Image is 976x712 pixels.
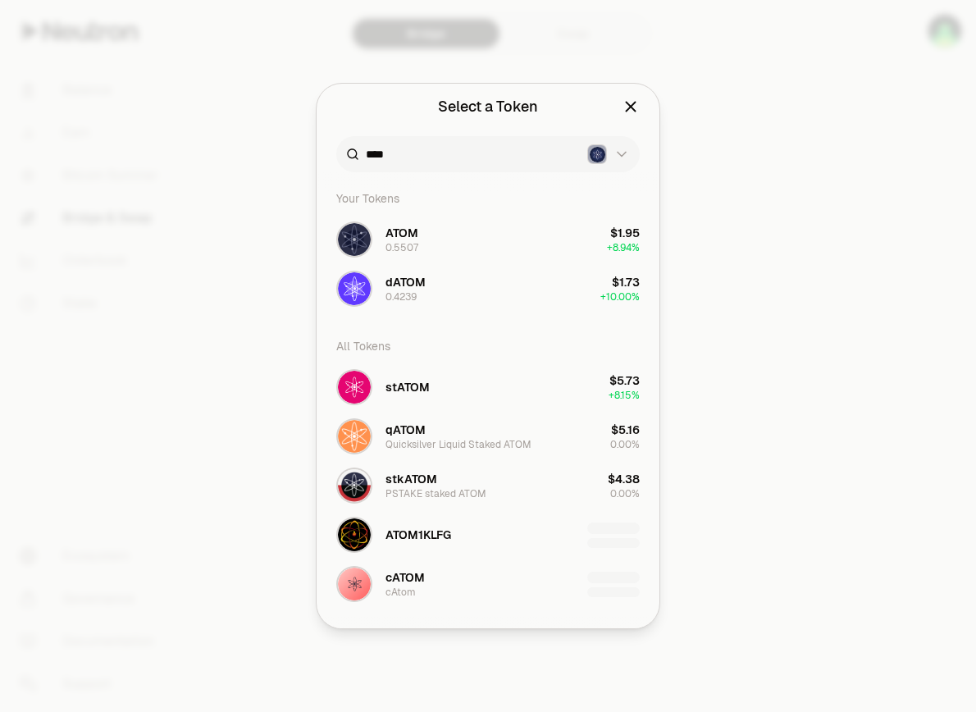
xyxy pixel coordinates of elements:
div: $5.73 [609,372,640,389]
div: All Tokens [326,330,650,363]
button: Close [622,95,640,118]
div: cAtom [385,586,416,599]
div: Select a Token [438,95,538,118]
div: Your Tokens [326,182,650,215]
button: cATOM LogocATOMcAtom [326,559,650,609]
div: $4.38 [608,471,640,487]
span: qATOM [385,422,426,438]
span: stkATOM [385,471,437,487]
span: + 10.00% [600,290,640,304]
div: 0.5507 [385,241,418,254]
img: stkATOM Logo [338,469,371,502]
img: ATOM Logo [338,223,371,256]
button: ATOM LogoATOM0.5507$1.95+8.94% [326,215,650,264]
img: stATOM Logo [338,371,371,404]
span: ATOM1KLFG [385,527,451,543]
span: + 8.15% [609,389,640,402]
span: 0.00% [610,487,640,500]
div: $5.16 [611,422,640,438]
button: stATOM LogostATOM$5.73+8.15% [326,363,650,412]
div: Quicksilver Liquid Staked ATOM [385,438,531,451]
div: 0.4239 [385,290,417,304]
img: dATOM Logo [338,272,371,305]
span: 0.00% [610,438,640,451]
span: dATOM [385,274,426,290]
span: cATOM [385,569,425,586]
button: stkATOM LogostkATOMPSTAKE staked ATOM$4.380.00% [326,461,650,510]
button: Cosmos Hub LogoCosmos Hub Logo [587,144,630,164]
img: qATOM Logo [338,420,371,453]
img: Cosmos Hub Logo [590,147,605,162]
div: $1.73 [612,274,640,290]
span: ATOM [385,225,418,241]
button: ATOM1KLFG LogoATOM1KLFG [326,510,650,559]
button: qATOM LogoqATOMQuicksilver Liquid Staked ATOM$5.160.00% [326,412,650,461]
span: + 8.94% [607,241,640,254]
button: dATOM LogodATOM0.4239$1.73+10.00% [326,264,650,313]
span: stATOM [385,379,430,395]
img: ATOM1KLFG Logo [338,518,371,551]
img: cATOM Logo [338,568,371,600]
div: PSTAKE staked ATOM [385,487,486,500]
div: $1.95 [610,225,640,241]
